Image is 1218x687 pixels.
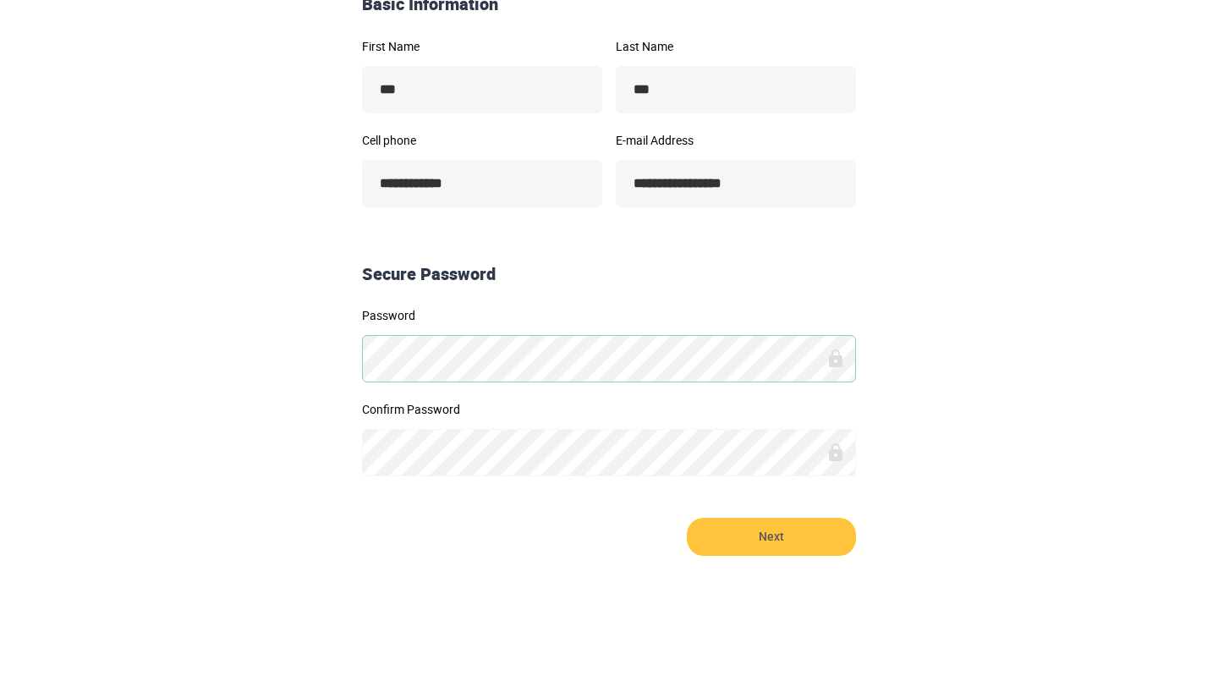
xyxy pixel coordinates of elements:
[362,135,602,146] label: Cell phone
[687,518,856,556] button: Next
[362,310,856,322] label: Password
[616,41,856,52] label: Last Name
[362,404,856,415] label: Confirm Password
[355,262,863,287] div: Secure Password
[616,135,856,146] label: E-mail Address
[362,41,602,52] label: First Name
